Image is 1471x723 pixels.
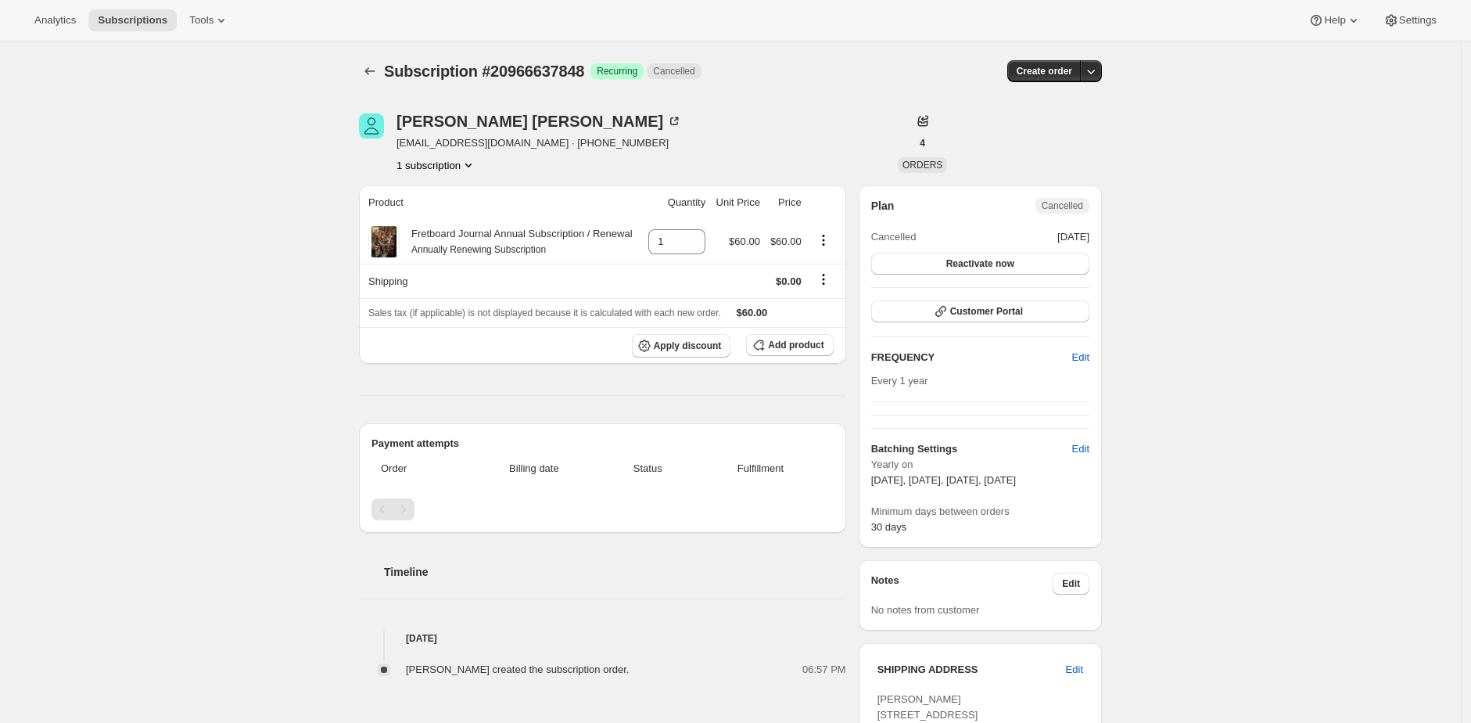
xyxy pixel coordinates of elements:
span: ROBERT WOODCOCK [359,113,384,138]
span: 4 [920,137,925,149]
h2: Payment attempts [371,436,834,451]
span: $60.00 [770,236,802,247]
span: [PERSON_NAME] created the subscription order. [406,664,629,675]
button: Subscriptions [359,60,381,82]
span: Help [1324,14,1345,27]
button: Edit [1053,573,1089,595]
th: Unit Price [710,185,765,220]
button: Analytics [25,9,85,31]
span: Status [608,461,687,477]
h6: Batching Settings [871,441,1072,457]
button: Tools [180,9,239,31]
span: Edit [1072,441,1089,457]
span: ORDERS [902,160,942,171]
span: Billing date [470,461,599,477]
span: Edit [1066,662,1083,678]
button: Customer Portal [871,300,1089,322]
span: $60.00 [729,236,760,247]
h2: Plan [871,198,895,214]
button: Product actions [811,232,836,249]
span: Subscriptions [98,14,167,27]
span: Cancelled [871,229,917,245]
span: [EMAIL_ADDRESS][DOMAIN_NAME] · [PHONE_NUMBER] [396,135,682,151]
th: Product [359,185,643,220]
span: Yearly on [871,457,1089,473]
span: Customer Portal [950,305,1023,318]
h3: Notes [871,573,1053,595]
button: Shipping actions [811,271,836,288]
nav: Pagination [371,498,834,520]
span: Add product [768,339,823,351]
button: Apply discount [632,334,731,358]
button: Create order [1007,60,1082,82]
button: Edit [1057,657,1092,682]
span: Sales tax (if applicable) is not displayed because it is calculated with each new order. [368,308,721,318]
span: Edit [1062,577,1080,590]
button: Edit [1063,345,1099,370]
span: Settings [1399,14,1437,27]
h2: FREQUENCY [871,350,1072,365]
span: Create order [1017,65,1072,77]
button: Reactivate now [871,253,1089,275]
span: Cancelled [1042,200,1083,212]
button: Subscriptions [88,9,177,31]
span: Recurring [597,65,637,77]
span: 06:57 PM [802,662,846,678]
th: Quantity [643,185,711,220]
span: Subscription #20966637848 [384,63,584,80]
span: No notes from customer [871,604,980,616]
small: Annually Renewing Subscription [411,244,546,255]
th: Order [371,451,465,486]
span: [DATE], [DATE], [DATE], [DATE] [871,474,1016,486]
th: Price [765,185,806,220]
span: Apply discount [654,340,722,352]
h2: Timeline [384,564,846,580]
span: $60.00 [737,307,768,318]
span: Fulfillment [697,461,823,477]
button: Edit [1063,437,1099,462]
button: Settings [1374,9,1446,31]
span: Cancelled [653,65,694,77]
h4: [DATE] [359,631,846,646]
button: 4 [910,132,935,154]
span: Every 1 year [871,375,928,387]
span: Reactivate now [946,257,1014,270]
th: Shipping [359,264,643,298]
span: Minimum days between orders [871,504,1089,520]
button: Add product [746,334,833,356]
div: Fretboard Journal Annual Subscription / Renewal [400,226,633,257]
span: [DATE] [1057,229,1089,245]
h3: SHIPPING ADDRESS [877,662,1066,678]
span: Edit [1072,350,1089,365]
span: 30 days [871,521,907,533]
span: $0.00 [776,275,802,287]
button: Help [1299,9,1370,31]
button: Product actions [396,157,476,173]
div: [PERSON_NAME] [PERSON_NAME] [396,113,682,129]
span: Analytics [34,14,76,27]
span: Tools [189,14,213,27]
